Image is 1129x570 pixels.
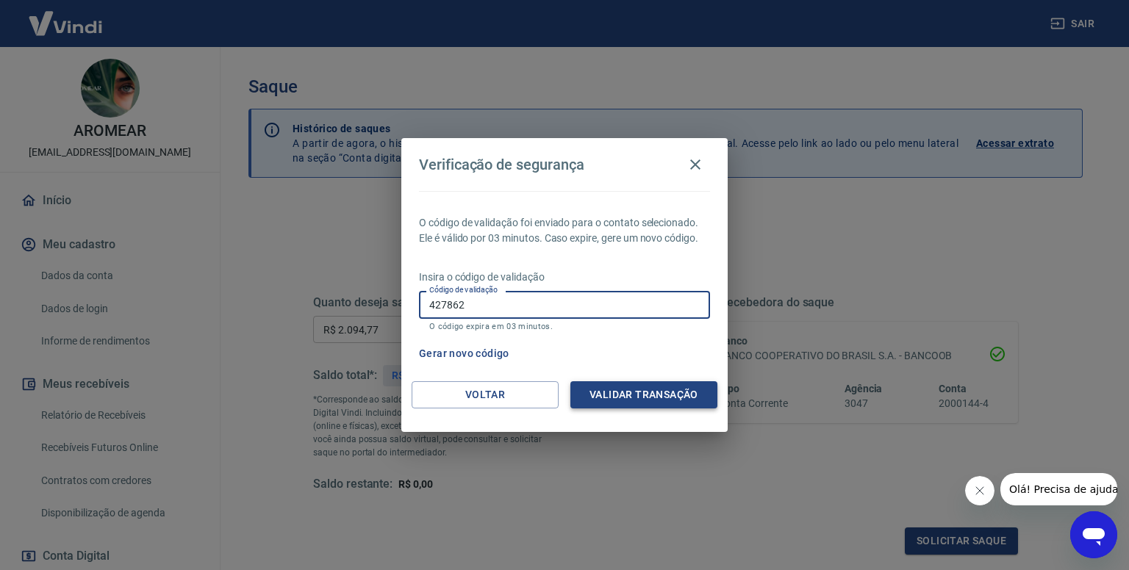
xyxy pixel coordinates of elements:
[412,381,559,408] button: Voltar
[429,322,700,331] p: O código expira em 03 minutos.
[419,156,584,173] h4: Verificação de segurança
[419,270,710,285] p: Insira o código de validação
[1070,511,1117,558] iframe: Botão para abrir a janela de mensagens
[9,10,123,22] span: Olá! Precisa de ajuda?
[570,381,717,408] button: Validar transação
[965,476,994,505] iframe: Fechar mensagem
[413,340,515,367] button: Gerar novo código
[1000,473,1117,505] iframe: Mensagem da empresa
[429,284,498,295] label: Código de validação
[419,215,710,246] p: O código de validação foi enviado para o contato selecionado. Ele é válido por 03 minutos. Caso e...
